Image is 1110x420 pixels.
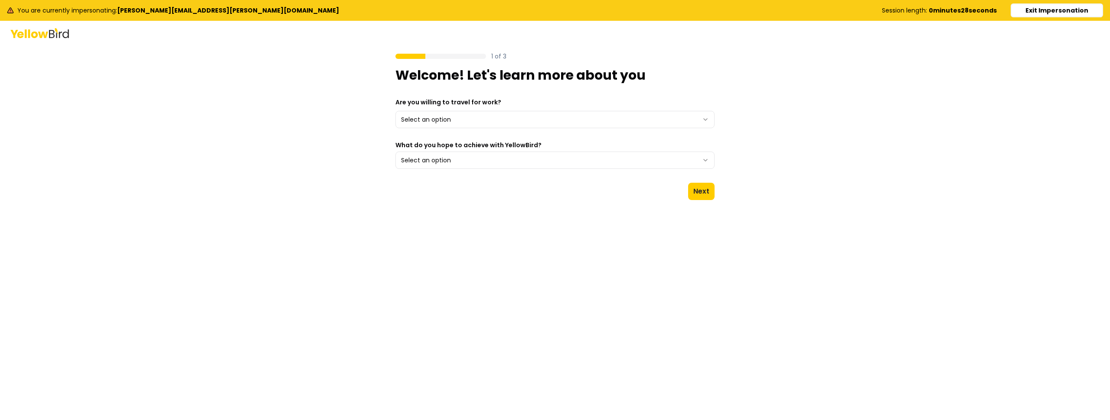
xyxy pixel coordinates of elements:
button: Select an option [395,152,715,169]
span: You are currently impersonating: [17,6,339,15]
label: What do you hope to achieve with YellowBird? [395,142,715,148]
label: Are you willing to travel for work? [395,98,501,107]
b: 0 minutes 28 seconds [929,6,997,15]
h1: Welcome! Let's learn more about you [395,68,715,83]
p: 1 of 3 [491,52,506,61]
button: Next [688,183,715,200]
div: Session length: [882,6,997,15]
button: Exit Impersonation [1011,3,1103,17]
b: [PERSON_NAME][EMAIL_ADDRESS][PERSON_NAME][DOMAIN_NAME] [117,6,339,15]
